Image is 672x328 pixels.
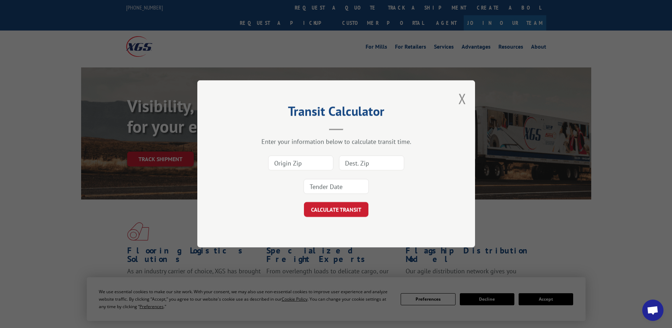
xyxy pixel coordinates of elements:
[642,300,663,321] div: Open chat
[233,138,440,146] div: Enter your information below to calculate transit time.
[233,106,440,120] h2: Transit Calculator
[304,179,369,194] input: Tender Date
[339,156,404,171] input: Dest. Zip
[458,89,466,108] button: Close modal
[304,202,368,217] button: CALCULATE TRANSIT
[268,156,333,171] input: Origin Zip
